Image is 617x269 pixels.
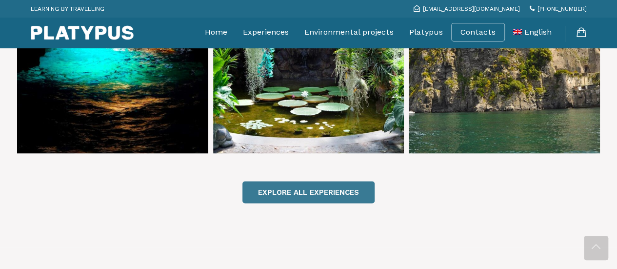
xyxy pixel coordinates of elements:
[423,5,520,12] span: [EMAIL_ADDRESS][DOMAIN_NAME]
[530,5,587,12] a: [PHONE_NUMBER]
[31,25,134,40] img: Platypus
[31,2,104,15] p: LEARNING BY TRAVELLING
[414,5,520,12] a: [EMAIL_ADDRESS][DOMAIN_NAME]
[243,20,289,44] a: Experiences
[205,20,227,44] a: Home
[460,27,496,37] a: Contacts
[304,20,394,44] a: Environmental projects
[242,181,375,203] a: EXPLORE ALL EXPERIENCES
[513,20,552,44] a: English
[537,5,587,12] span: [PHONE_NUMBER]
[409,20,443,44] a: Platypus
[524,27,552,37] span: English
